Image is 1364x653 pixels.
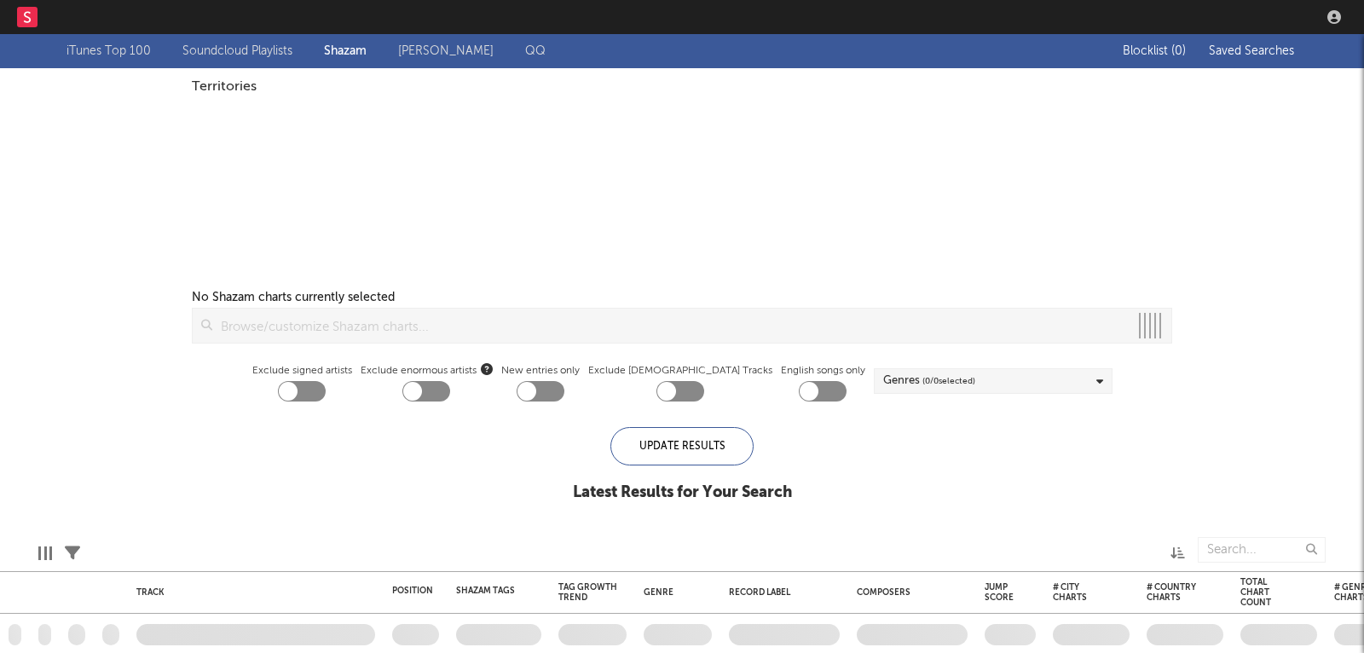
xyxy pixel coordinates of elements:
[136,587,367,598] div: Track
[1240,577,1292,608] div: Total Chart Count
[985,582,1014,603] div: Jump Score
[481,361,493,377] button: Exclude enormous artists
[883,371,975,391] div: Genres
[588,361,772,381] label: Exclude [DEMOGRAPHIC_DATA] Tracks
[361,361,493,381] span: Exclude enormous artists
[501,361,580,381] label: New entries only
[1123,45,1186,57] span: Blocklist
[610,427,754,465] div: Update Results
[1053,582,1104,603] div: # City Charts
[729,587,831,598] div: Record Label
[38,529,52,578] div: Edit Columns
[192,287,395,308] div: No Shazam charts currently selected
[65,529,80,578] div: Filters
[644,587,703,598] div: Genre
[781,361,865,381] label: English songs only
[252,361,352,381] label: Exclude signed artists
[573,483,792,503] div: Latest Results for Your Search
[558,582,618,603] div: Tag Growth Trend
[922,371,975,391] span: ( 0 / 0 selected)
[1171,45,1186,57] span: ( 0 )
[212,309,1129,343] input: Browse/customize Shazam charts...
[1209,45,1298,57] span: Saved Searches
[1147,582,1198,603] div: # Country Charts
[398,41,494,61] a: [PERSON_NAME]
[525,41,546,61] a: QQ
[192,77,1172,97] div: Territories
[182,41,292,61] a: Soundcloud Playlists
[1204,44,1298,58] button: Saved Searches
[66,41,151,61] a: iTunes Top 100
[392,586,433,596] div: Position
[456,586,516,596] div: Shazam Tags
[1198,537,1326,563] input: Search...
[857,587,959,598] div: Composers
